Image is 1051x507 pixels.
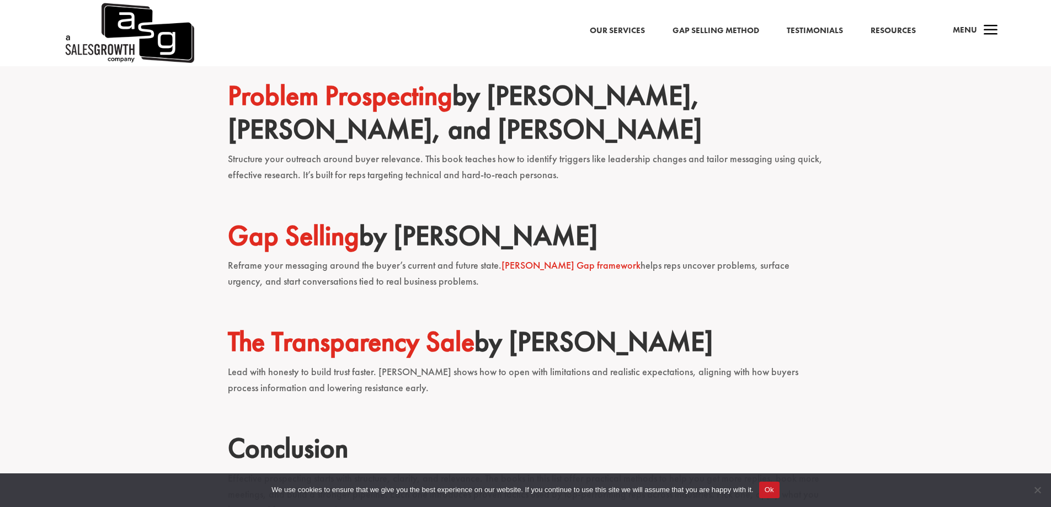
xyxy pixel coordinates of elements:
[271,484,753,495] span: We use cookies to ensure that we give you the best experience on our website. If you continue to ...
[228,218,359,253] a: Gap Selling
[590,24,645,38] a: Our Services
[228,79,824,151] h2: by [PERSON_NAME], [PERSON_NAME], and [PERSON_NAME]
[953,24,977,35] span: Menu
[228,151,824,193] p: Structure your outreach around buyer relevance. This book teaches how to identify triggers like l...
[228,219,824,258] h2: by [PERSON_NAME]
[502,259,641,271] a: [PERSON_NAME] Gap framework
[871,24,916,38] a: Resources
[228,78,452,113] a: Problem Prospecting
[673,24,759,38] a: Gap Selling Method
[228,364,824,406] p: Lead with honesty to build trust faster. [PERSON_NAME] shows how to open with limitations and rea...
[759,482,780,498] button: Ok
[1032,484,1043,495] span: No
[228,325,824,364] h2: by [PERSON_NAME]
[228,324,474,359] a: The Transparency Sale
[980,20,1002,42] span: a
[228,431,824,470] h2: Conclusion
[228,258,824,300] p: Reframe your messaging around the buyer’s current and future state. helps reps uncover problems, ...
[787,24,843,38] a: Testimonials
